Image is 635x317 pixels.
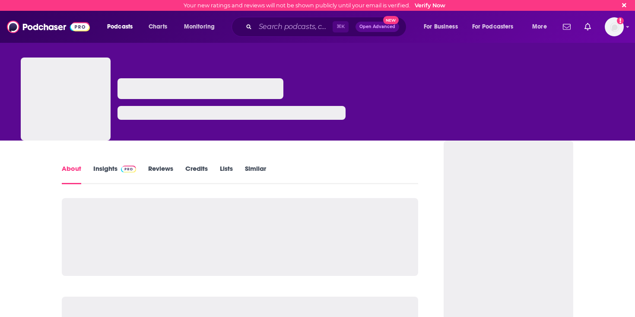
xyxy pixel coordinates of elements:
[62,164,81,184] a: About
[240,17,415,37] div: Search podcasts, credits, & more...
[532,21,547,33] span: More
[220,164,233,184] a: Lists
[184,2,445,9] div: Your new ratings and reviews will not be shown publicly until your email is verified.
[472,21,514,33] span: For Podcasters
[255,20,333,34] input: Search podcasts, credits, & more...
[559,19,574,34] a: Show notifications dropdown
[184,21,215,33] span: Monitoring
[245,164,266,184] a: Similar
[605,17,624,36] img: User Profile
[148,164,173,184] a: Reviews
[617,17,624,24] svg: Email not verified
[101,20,144,34] button: open menu
[418,20,469,34] button: open menu
[581,19,594,34] a: Show notifications dropdown
[143,20,172,34] a: Charts
[526,20,558,34] button: open menu
[424,21,458,33] span: For Business
[359,25,395,29] span: Open Advanced
[605,17,624,36] span: Logged in as charlottestone
[185,164,208,184] a: Credits
[107,21,133,33] span: Podcasts
[333,21,349,32] span: ⌘ K
[121,166,136,173] img: Podchaser Pro
[356,22,399,32] button: Open AdvancedNew
[605,17,624,36] button: Show profile menu
[7,19,90,35] img: Podchaser - Follow, Share and Rate Podcasts
[178,20,226,34] button: open menu
[467,20,526,34] button: open menu
[383,16,399,24] span: New
[149,21,167,33] span: Charts
[93,164,136,184] a: InsightsPodchaser Pro
[415,2,445,9] a: Verify Now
